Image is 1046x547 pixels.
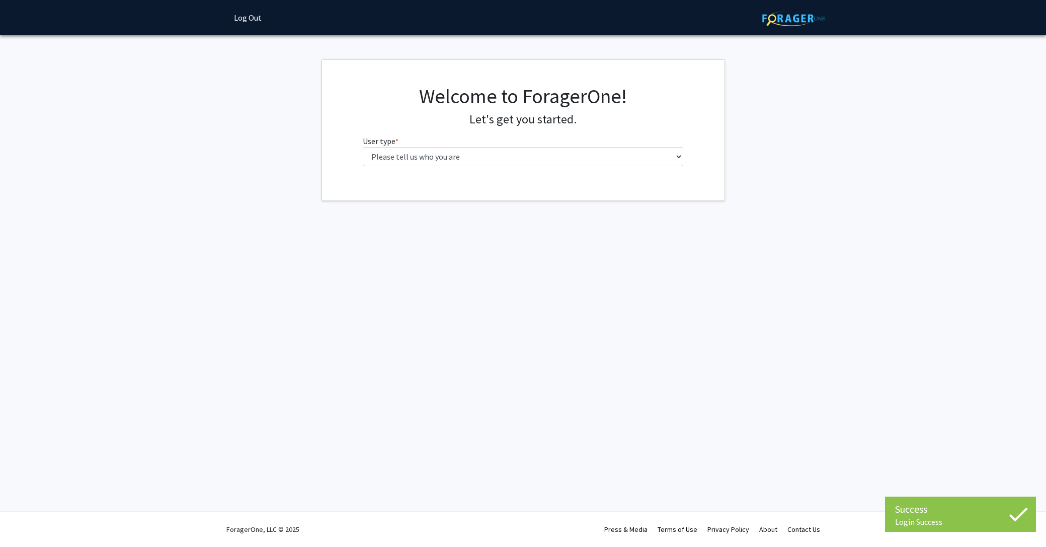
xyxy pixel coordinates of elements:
[363,112,683,127] h4: Let's get you started.
[658,525,697,534] a: Terms of Use
[363,84,683,108] h1: Welcome to ForagerOne!
[707,525,749,534] a: Privacy Policy
[895,502,1026,517] div: Success
[759,525,777,534] a: About
[363,135,398,147] label: User type
[895,517,1026,527] div: Login Success
[762,11,825,26] img: ForagerOne Logo
[787,525,820,534] a: Contact Us
[604,525,648,534] a: Press & Media
[226,512,299,547] div: ForagerOne, LLC © 2025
